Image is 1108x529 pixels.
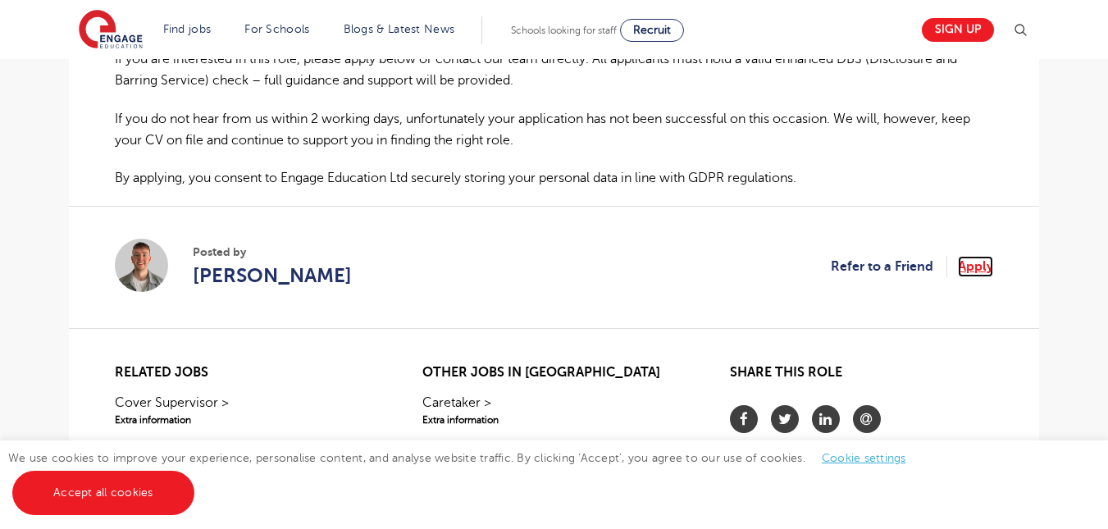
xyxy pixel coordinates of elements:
a: Cookie settings [822,452,906,464]
span: Recruit [633,24,671,36]
span: Extra information [115,413,378,427]
h2: Share this role [730,365,993,389]
a: Cover Supervisor >Extra information [115,393,378,427]
img: Engage Education [79,10,143,51]
a: Apply [958,256,993,277]
a: Caretaker >Extra information [422,393,686,427]
a: Sign up [922,18,994,42]
a: Refer to a Friend [831,256,947,277]
a: [PERSON_NAME] [193,261,352,290]
span: Extra information [422,413,686,427]
span: Posted by [193,244,352,261]
a: For Schools [244,23,309,35]
a: Accept all cookies [12,471,194,515]
p: By applying, you consent to Engage Education Ltd securely storing your personal data in line with... [115,167,993,189]
p: If you do not hear from us within 2 working days, unfortunately your application has not been suc... [115,108,993,152]
a: Find jobs [163,23,212,35]
a: Blogs & Latest News [344,23,455,35]
span: Schools looking for staff [511,25,617,36]
a: Recruit [620,19,684,42]
h2: Related jobs [115,365,378,381]
h2: Other jobs in [GEOGRAPHIC_DATA] [422,365,686,381]
span: We use cookies to improve your experience, personalise content, and analyse website traffic. By c... [8,452,923,499]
